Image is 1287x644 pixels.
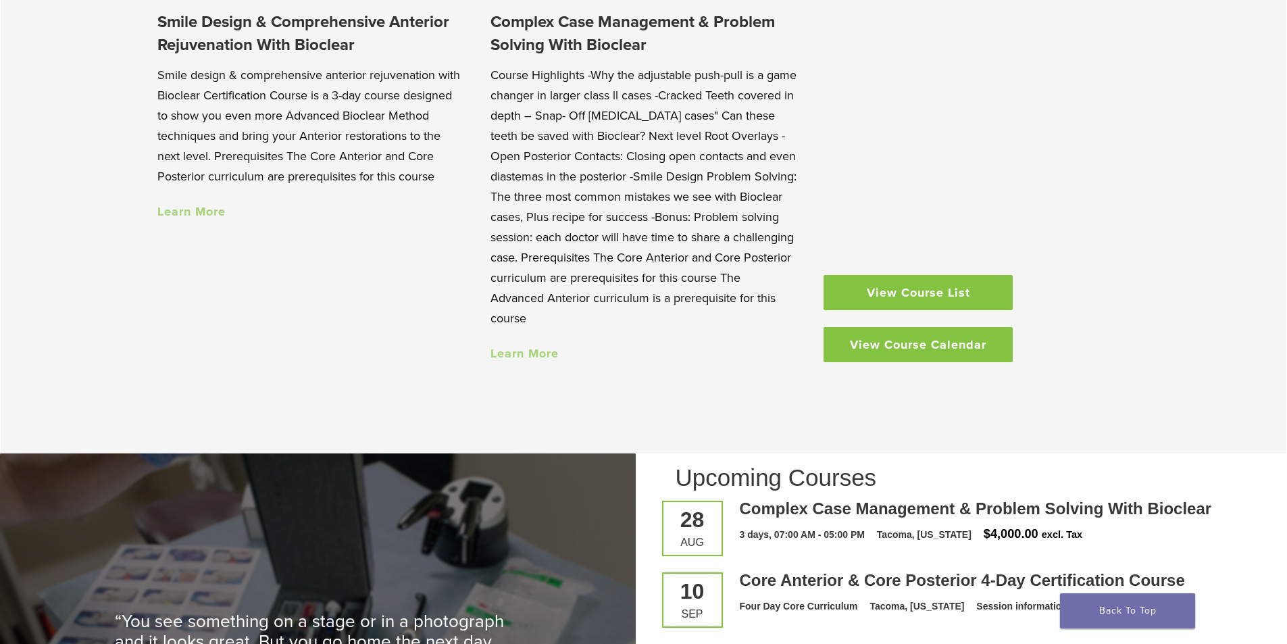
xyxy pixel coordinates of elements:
[157,204,226,219] a: Learn More
[674,580,711,602] div: 10
[824,275,1013,310] a: View Course List
[674,537,711,548] div: Aug
[824,327,1013,362] a: View Course Calendar
[976,599,1067,614] div: Session information
[490,11,797,56] h3: Complex Case Management & Problem Solving With Bioclear
[740,499,1212,518] a: Complex Case Management & Problem Solving With Bioclear
[157,65,463,187] p: Smile design & comprehensive anterior rejuvenation with Bioclear Certification Course is a 3-day ...
[157,11,463,56] h3: Smile Design & Comprehensive Anterior Rejuvenation With Bioclear
[490,65,797,328] p: Course Highlights -Why the adjustable push-pull is a game changer in larger class ll cases -Crack...
[1060,593,1195,628] a: Back To Top
[674,609,711,620] div: Sep
[984,527,1038,541] span: $4,000.00
[1042,529,1082,540] span: excl. Tax
[674,509,711,530] div: 28
[676,466,1264,489] h2: Upcoming Courses
[877,528,971,542] div: Tacoma, [US_STATE]
[740,571,1185,589] a: Core Anterior & Core Posterior 4-Day Certification Course
[740,599,858,614] div: Four Day Core Curriculum
[490,346,559,361] a: Learn More
[740,528,865,542] div: 3 days, 07:00 AM - 05:00 PM
[869,599,964,614] div: Tacoma, [US_STATE]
